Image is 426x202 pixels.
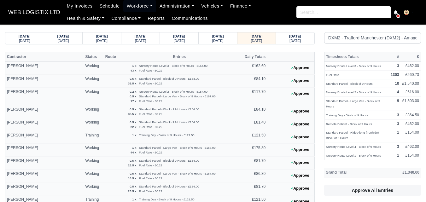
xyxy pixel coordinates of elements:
button: Approve [287,63,313,72]
strong: 23.5 x [128,164,137,167]
small: Standard Parcel - Large Van - Block of 9 Hours [326,99,380,108]
small: Nursery Route Level 2 - Block of 9 Hours - £154.00 [139,90,208,93]
td: £162.60 [239,62,267,75]
th: Grand Total [324,168,377,177]
td: Working [84,182,103,195]
strong: [DATE] [289,34,301,38]
strong: 44 x [131,151,137,154]
small: Standard Parcel - Ride Along (Ironhide) - Block of 9 Hours [326,131,381,140]
td: £175.80 [239,143,267,156]
strong: 35.5 x [128,82,137,85]
button: Approve [287,133,313,142]
small: Fuel Rate - £0.22 [139,164,162,167]
th: £1,340.00 [377,168,421,177]
small: [DATE] [173,39,185,43]
td: [PERSON_NAME] [5,62,84,75]
td: Working [84,88,103,105]
small: [DATE] [212,39,224,43]
strong: [DATE] [57,34,69,38]
small: [DATE] [19,39,30,43]
td: [PERSON_NAME] [5,88,84,105]
button: Approve [287,107,313,116]
small: Standard Parcel - Block of 9 Hours - £154.00 [139,77,199,80]
th: Status [84,52,103,61]
strong: 1 x [132,146,136,149]
small: Fuel Rate - £0.22 [139,99,162,103]
th: Contractor [5,52,84,61]
td: £364.50 [401,111,421,119]
small: Nursery Route Level 2 - Block of 9 Hours [326,90,381,94]
small: Nursery Route Level 3 - Block of 9 Hours - £154.00 [139,64,208,67]
strong: 1303 [391,72,399,77]
small: [DATE] [57,39,69,43]
th: Entries [120,52,239,61]
td: £154.00 [401,151,421,160]
small: Nursery Route Level 3 - Block of 9 Hours [326,64,381,68]
small: Fuel Rate - £0.22 [139,112,162,116]
small: Remote Debrief - Block of 9 Hours [326,122,372,126]
td: Working [84,62,103,75]
strong: [DATE] [212,34,224,38]
small: Standard Parcel - Block of 9 Hours [326,82,373,85]
a: Compliance [108,12,144,25]
td: £84.10 [239,75,267,88]
small: Fuel Rate - £0.22 [139,69,162,72]
small: Fuel Rate - £0.22 [139,189,162,193]
strong: 16.5 x [128,176,137,180]
td: [PERSON_NAME] [5,182,84,195]
strong: 0.5 x [130,159,136,162]
small: Nursery Route Level 4 - Block of 9 Hours [326,145,381,148]
strong: 0.5 x [130,172,136,175]
td: Working [84,169,103,182]
td: Working [84,118,103,131]
td: £260.73 [401,70,421,79]
strong: 3 [397,122,399,126]
strong: [DATE] [135,34,147,38]
small: Standard Parcel - Block of 9 Hours - £154.00 [139,159,199,162]
th: Daily Totals [239,52,267,61]
strong: 17 x [131,99,137,103]
strong: 4 [397,90,399,94]
small: [DATE] [289,39,301,43]
td: [PERSON_NAME] [5,118,84,131]
td: Working [84,105,103,118]
td: Training [84,131,103,144]
td: £86.80 [239,169,267,182]
strong: 35.5 x [128,112,137,116]
td: [PERSON_NAME] [5,156,84,169]
td: Working [84,75,103,88]
strong: [DATE] [96,34,108,38]
small: Fuel Rate [326,73,339,77]
td: £154.00 [401,128,421,142]
strong: 0.2 x [130,90,136,93]
a: WEB LOGISTIX LTD [5,6,63,19]
strong: 1 [397,153,399,158]
th: £ [401,52,421,61]
small: Training Day - Block of 9 Hours [326,113,368,117]
td: [PERSON_NAME] [5,105,84,118]
strong: 1 x [132,198,136,201]
small: Standard Parcel - Block of 9 Hours - £154.00 [139,107,199,111]
button: Approve [287,76,313,85]
strong: [DATE] [173,34,185,38]
small: Fuel Rate - £0.22 [139,125,162,129]
small: [DATE] [135,39,146,43]
button: Approve [287,184,313,193]
small: Fuel Rate - £0.22 [139,176,162,180]
td: Working [84,143,103,156]
strong: 3 [397,144,399,149]
button: Approve All Entries [324,185,421,196]
td: £462.00 [401,142,421,151]
td: £81.70 [239,156,267,169]
button: Approve [287,120,313,129]
strong: 22 x [131,125,137,129]
small: Standard Parcel - Large Van - Block of 9 Hours - £167.00 [139,95,216,98]
td: Working [84,156,103,169]
a: Health & Safety [63,12,108,25]
small: Standard Parcel - Block of 9 Hours - £154.00 [139,185,199,188]
td: £84.10 [239,105,267,118]
small: Standard Parcel - Block of 9 Hours - £154.00 [139,120,199,124]
small: Training Day - Block of 9 Hours - £121.50 [139,133,195,137]
td: £462.00 [401,119,421,128]
button: Approve [287,171,313,180]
